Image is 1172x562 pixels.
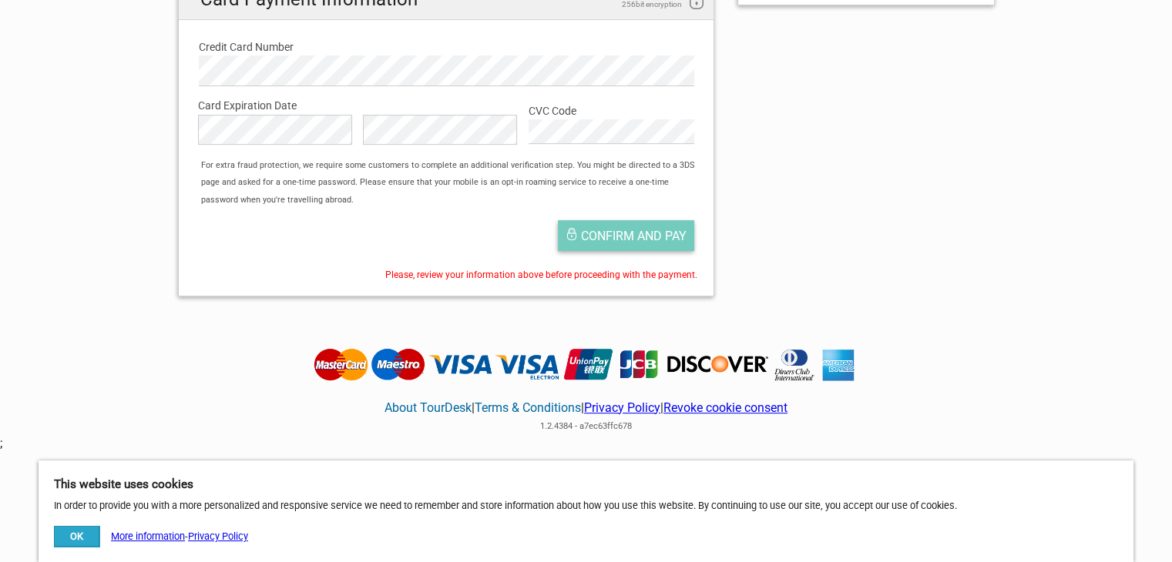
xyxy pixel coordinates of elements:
[310,347,862,383] img: Tourdesk accepts
[54,526,99,547] button: OK
[584,400,660,415] a: Privacy Policy
[475,400,581,415] a: Terms & Conditions
[22,27,174,39] p: We're away right now. Please check back later!
[177,24,196,42] button: Open LiveChat chat widget
[199,38,694,55] label: Credit Card Number
[39,460,1133,562] div: In order to provide you with a more personalized and responsive service we need to remember and s...
[111,530,185,542] a: More information
[188,530,248,542] a: Privacy Policy
[558,220,694,251] button: Confirm and pay
[529,102,694,119] label: CVC Code
[198,97,695,114] label: Card Expiration Date
[54,476,1118,493] h5: This website uses cookies
[310,382,862,435] div: | | |
[193,157,714,209] div: For extra fraud protection, we require some customers to complete an additional verification step...
[54,526,248,547] div: -
[385,400,472,415] a: About TourDesk
[186,266,707,283] div: Please, review your information above before proceeding with the payment.
[540,421,632,431] span: 1.2.4384 - a7ec63ffc678
[581,229,687,243] span: Confirm and pay
[663,400,787,415] a: Revoke cookie consent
